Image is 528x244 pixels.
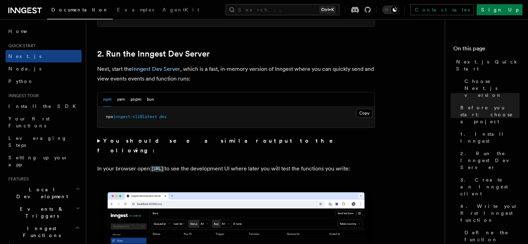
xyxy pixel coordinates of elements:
button: Events & Triggers [6,203,82,222]
button: bun [147,92,154,107]
a: Node.js [6,62,82,75]
a: Next.js Quick Start [453,56,520,75]
a: Your first Functions [6,112,82,132]
span: inngest-cli@latest [113,114,157,119]
a: Choose Next.js version [462,75,520,101]
span: Next.js Quick Start [456,58,520,72]
a: Contact sales [410,4,474,15]
button: pnpm [131,92,141,107]
a: 2. Run the Inngest Dev Server [97,49,210,59]
a: [URL] [150,165,165,172]
a: Home [6,25,82,37]
span: Events & Triggers [6,205,76,219]
a: Documentation [47,2,113,19]
button: npm [103,92,111,107]
button: Inngest Functions [6,222,82,242]
a: 3. Create an Inngest client [458,174,520,200]
a: Setting up your app [6,151,82,171]
span: Setting up your app [8,155,68,167]
span: AgentKit [162,7,199,12]
span: 4. Write your first Inngest function [460,203,520,224]
a: Install the SDK [6,100,82,112]
a: Leveraging Steps [6,132,82,151]
a: Python [6,75,82,87]
span: Home [8,28,28,35]
a: 1. Install Inngest [458,128,520,147]
a: Examples [113,2,158,19]
a: 4. Write your first Inngest function [458,200,520,226]
span: 2. Run the Inngest Dev Server [460,150,520,171]
p: Next, start the , which is a fast, in-memory version of Inngest where you can quickly send and vi... [97,64,375,84]
span: Inngest tour [6,93,39,99]
button: Search...Ctrl+K [226,4,340,15]
a: 2. Run the Inngest Dev Server [458,147,520,174]
span: Local Development [6,186,76,200]
a: AgentKit [158,2,203,19]
span: 1. Install Inngest [460,131,520,144]
span: Documentation [51,7,109,12]
span: Install the SDK [8,103,80,109]
button: yarn [117,92,125,107]
span: Examples [117,7,154,12]
span: 3. Create an Inngest client [460,176,520,197]
span: Next.js [8,53,41,59]
button: Local Development [6,183,82,203]
span: Your first Functions [8,116,50,128]
span: Define the function [464,229,520,243]
strong: You should see a similar output to the following: [97,137,343,154]
code: [URL] [150,166,165,172]
span: Choose Next.js version [464,78,520,99]
kbd: Ctrl+K [320,6,335,13]
span: Quick start [6,43,36,49]
h4: On this page [453,44,520,56]
p: In your browser open to see the development UI where later you will test the functions you write: [97,164,375,174]
span: Inngest Functions [6,225,75,239]
span: Leveraging Steps [8,135,67,148]
span: Python [8,78,34,84]
a: Sign Up [477,4,522,15]
a: Before you start: choose a project [458,101,520,128]
a: Inngest Dev Server [132,66,180,72]
span: dev [159,114,167,119]
span: Features [6,176,29,182]
span: npx [106,114,113,119]
button: Toggle dark mode [382,6,399,14]
summary: You should see a similar output to the following: [97,136,375,155]
span: Node.js [8,66,41,71]
span: Before you start: choose a project [460,104,520,125]
button: Copy [356,109,372,118]
a: Next.js [6,50,82,62]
